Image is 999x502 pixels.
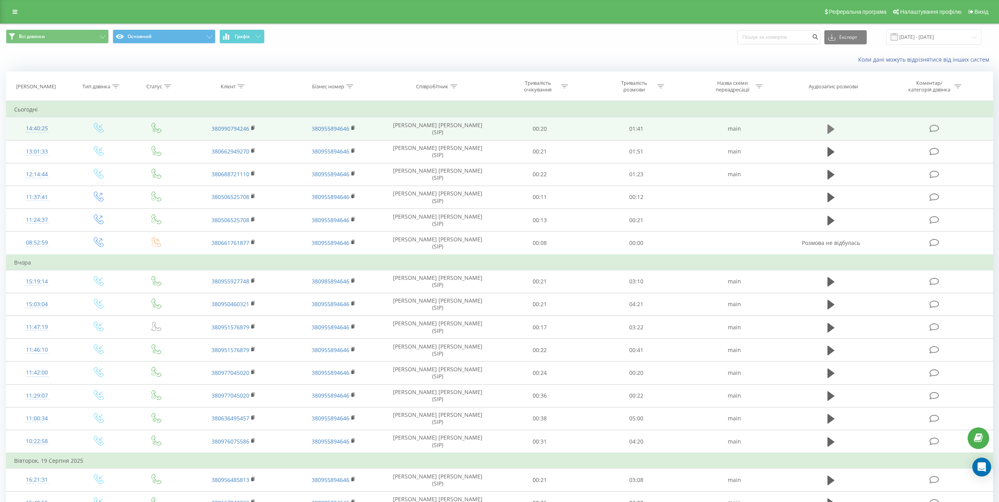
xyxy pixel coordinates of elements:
div: Open Intercom Messenger [972,458,991,476]
td: [PERSON_NAME] [PERSON_NAME] (SIP) [384,209,492,232]
td: [PERSON_NAME] [PERSON_NAME] (SIP) [384,163,492,186]
div: 13:01:33 [14,144,60,159]
div: Тривалість розмови [613,80,655,93]
td: main [684,384,784,407]
a: 380506525708 [212,216,249,224]
td: 00:12 [588,186,684,208]
td: 00:20 [492,117,588,140]
div: 11:00:34 [14,411,60,426]
div: 12:14:44 [14,167,60,182]
td: 00:21 [492,270,588,293]
td: 00:24 [492,361,588,384]
td: [PERSON_NAME] [PERSON_NAME] (SIP) [384,407,492,430]
td: main [684,407,784,430]
td: [PERSON_NAME] [PERSON_NAME] (SIP) [384,469,492,491]
td: 00:08 [492,232,588,255]
td: 00:11 [492,186,588,208]
td: main [684,140,784,163]
a: 380955894646 [312,125,349,132]
a: 380955894646 [312,323,349,331]
td: 00:17 [492,316,588,339]
button: Експорт [824,30,867,44]
td: 03:10 [588,270,684,293]
a: 380955894646 [312,438,349,445]
td: 04:20 [588,430,684,453]
td: 00:20 [588,361,684,384]
div: 11:29:07 [14,388,60,403]
td: 05:00 [588,407,684,430]
td: Вчора [6,255,993,270]
td: 04:21 [588,293,684,316]
td: 00:00 [588,232,684,255]
td: [PERSON_NAME] [PERSON_NAME] (SIP) [384,361,492,384]
td: 01:41 [588,117,684,140]
td: 01:51 [588,140,684,163]
td: 00:21 [492,140,588,163]
div: [PERSON_NAME] [16,83,56,90]
div: 11:46:10 [14,342,60,358]
a: 380955894646 [312,346,349,354]
a: 380977045020 [212,369,249,376]
td: 00:21 [492,293,588,316]
td: [PERSON_NAME] [PERSON_NAME] (SIP) [384,384,492,407]
div: 11:37:41 [14,190,60,205]
a: 380951576879 [212,346,249,354]
a: 380955894646 [312,216,349,224]
td: [PERSON_NAME] [PERSON_NAME] (SIP) [384,186,492,208]
div: Назва схеми переадресації [712,80,754,93]
td: main [684,117,784,140]
button: Всі дзвінки [6,29,109,44]
a: 380955894646 [312,193,349,201]
td: 00:38 [492,407,588,430]
div: Коментар/категорія дзвінка [906,80,952,93]
td: main [684,361,784,384]
td: 00:31 [492,430,588,453]
span: Всі дзвінки [19,33,45,40]
td: [PERSON_NAME] [PERSON_NAME] (SIP) [384,339,492,361]
td: main [684,270,784,293]
a: 380976075586 [212,438,249,445]
div: 11:47:19 [14,319,60,335]
button: Графік [219,29,265,44]
a: 380506525708 [212,193,249,201]
div: Бізнес номер [312,83,344,90]
td: 03:22 [588,316,684,339]
div: 11:42:00 [14,365,60,380]
a: 380977045020 [212,392,249,399]
td: [PERSON_NAME] [PERSON_NAME] (SIP) [384,232,492,255]
div: Статус [146,83,162,90]
a: 380955894646 [312,392,349,399]
td: 00:36 [492,384,588,407]
td: 00:22 [492,339,588,361]
span: Налаштування профілю [900,9,961,15]
a: 380636495457 [212,414,249,422]
div: Співробітник [416,83,448,90]
td: [PERSON_NAME] [PERSON_NAME] (SIP) [384,117,492,140]
div: Клієнт [221,83,236,90]
a: 380955927748 [212,277,249,285]
td: [PERSON_NAME] [PERSON_NAME] (SIP) [384,270,492,293]
td: main [684,293,784,316]
a: 380990794246 [212,125,249,132]
a: 380985894646 [312,277,349,285]
td: 00:22 [588,384,684,407]
a: 380951576879 [212,323,249,331]
td: 00:21 [588,209,684,232]
div: 15:19:14 [14,274,60,289]
div: 10:22:58 [14,434,60,449]
a: 380950460321 [212,300,249,308]
a: 380955894646 [312,369,349,376]
div: 16:21:31 [14,472,60,487]
div: Тривалість очікування [517,80,559,93]
a: 380662949270 [212,148,249,155]
span: Графік [235,34,250,39]
span: Розмова не відбулась [802,239,860,246]
a: 380955894646 [312,239,349,246]
td: 00:41 [588,339,684,361]
a: 380661761877 [212,239,249,246]
a: 380688721110 [212,170,249,178]
td: Сьогодні [6,102,993,117]
td: main [684,339,784,361]
td: 03:08 [588,469,684,491]
a: Коли дані можуть відрізнятися вiд інших систем [858,56,993,63]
